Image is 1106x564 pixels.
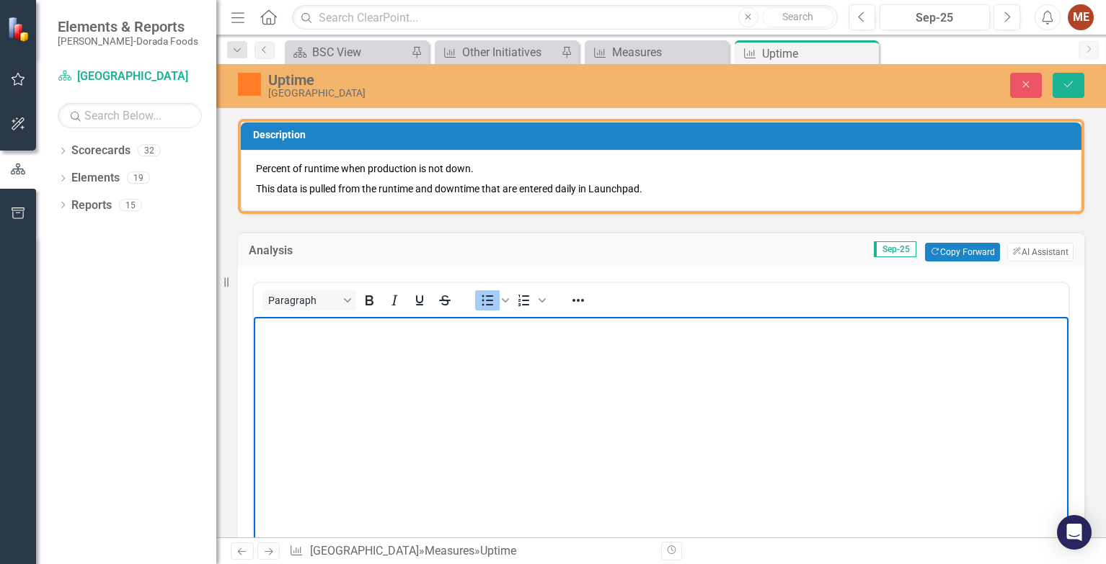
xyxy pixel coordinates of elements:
span: Sep-25 [874,241,916,257]
button: Search [762,7,834,27]
button: Reveal or hide additional toolbar items [566,290,590,310]
div: 15 [119,199,142,211]
span: Elements & Reports [58,18,198,35]
div: Measures [612,43,725,61]
a: Measures [425,544,474,558]
h3: Analysis [249,244,397,257]
p: Percent of runtime when production is not down. [256,161,1066,179]
span: Paragraph [268,295,339,306]
a: Measures [588,43,725,61]
a: Elements [71,170,120,187]
div: Uptime [268,72,707,88]
button: Italic [382,290,407,310]
button: Sep-25 [880,4,990,30]
a: [GEOGRAPHIC_DATA] [58,68,202,85]
div: Bullet list [475,290,511,310]
div: BSC View [312,43,407,61]
div: Uptime [480,544,516,558]
div: 32 [138,145,161,157]
button: Strikethrough [433,290,457,310]
h3: Description [253,130,1074,140]
img: Warning [238,73,261,96]
button: ME [1068,4,1094,30]
a: Other Initiatives [438,43,557,61]
small: [PERSON_NAME]-Dorada Foods [58,35,198,47]
img: ClearPoint Strategy [7,17,32,42]
div: » » [289,543,650,560]
button: Bold [357,290,381,310]
button: Copy Forward [925,243,999,261]
button: Block Paragraph [262,290,356,310]
div: Numbered list [512,290,548,310]
button: Underline [407,290,432,310]
span: Search [782,11,813,22]
a: [GEOGRAPHIC_DATA] [310,544,419,558]
div: Other Initiatives [462,43,557,61]
p: This data is pulled from the runtime and downtime that are entered daily in Launchpad. [256,179,1066,196]
input: Search Below... [58,103,202,128]
a: BSC View [288,43,407,61]
div: [GEOGRAPHIC_DATA] [268,88,707,99]
div: Sep-25 [885,9,985,27]
div: Uptime [762,45,875,63]
a: Reports [71,197,112,214]
div: Open Intercom Messenger [1057,515,1092,550]
a: Scorecards [71,143,130,159]
button: AI Assistant [1007,243,1074,261]
input: Search ClearPoint... [292,5,838,30]
div: 19 [127,172,150,184]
